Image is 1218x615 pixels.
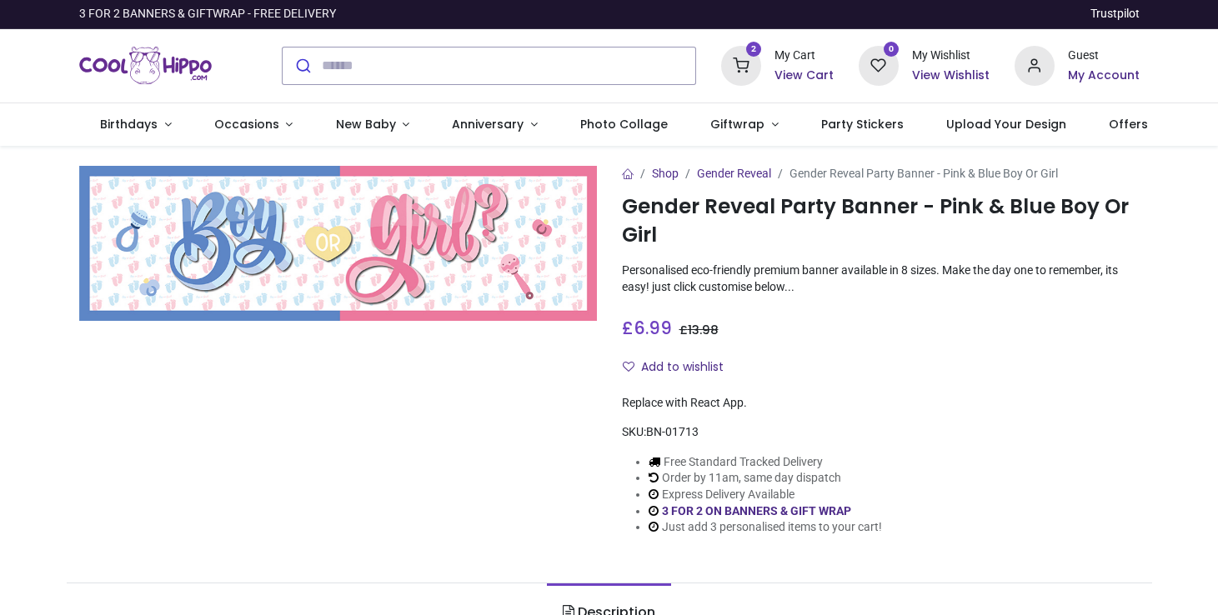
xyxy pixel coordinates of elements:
[336,116,396,132] span: New Baby
[946,116,1066,132] span: Upload Your Design
[623,361,634,372] i: Add to wishlist
[634,316,672,340] span: 6.99
[314,103,431,147] a: New Baby
[646,425,699,438] span: BN-01713
[580,116,668,132] span: Photo Collage
[1109,116,1148,132] span: Offers
[710,116,764,132] span: Giftwrap
[79,166,597,321] img: Gender Reveal Party Banner - Pink & Blue Boy Or Girl
[649,487,882,503] li: Express Delivery Available
[688,322,719,338] span: 13.98
[697,167,771,180] a: Gender Reveal
[214,116,279,132] span: Occasions
[859,57,899,71] a: 0
[622,424,1140,441] div: SKU:
[79,103,193,147] a: Birthdays
[774,67,834,84] a: View Cart
[649,519,882,536] li: Just add 3 personalised items to your cart!
[1090,6,1140,22] a: Trustpilot
[622,192,1140,250] h1: Gender Reveal Party Banner - Pink & Blue Boy Or Girl
[452,116,524,132] span: Anniversary
[193,103,314,147] a: Occasions
[746,42,762,57] sup: 2
[774,47,834,64] div: My Cart
[79,6,336,22] div: 3 FOR 2 BANNERS & GIFTWRAP - FREE DELIVERY
[622,316,672,340] span: £
[821,116,904,132] span: Party Stickers
[721,57,761,71] a: 2
[283,47,322,84] button: Submit
[622,353,738,382] button: Add to wishlistAdd to wishlist
[912,47,990,64] div: My Wishlist
[679,322,719,338] span: £
[1068,47,1140,64] div: Guest
[884,42,900,57] sup: 0
[79,42,213,89] img: Cool Hippo
[912,67,990,84] a: View Wishlist
[789,167,1058,180] span: Gender Reveal Party Banner - Pink & Blue Boy Or Girl
[662,504,851,517] a: 3 FOR 2 ON BANNERS & GIFT WRAP
[100,116,158,132] span: Birthdays
[1068,67,1140,84] a: My Account
[622,395,1140,412] div: Replace with React App.
[622,262,1140,295] p: Personalised eco-friendly premium banner available in 8 sizes. Make the day one to remember, its ...
[649,454,882,471] li: Free Standard Tracked Delivery
[689,103,800,147] a: Giftwrap
[649,470,882,487] li: Order by 11am, same day dispatch
[431,103,559,147] a: Anniversary
[79,42,213,89] a: Logo of Cool Hippo
[652,167,679,180] a: Shop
